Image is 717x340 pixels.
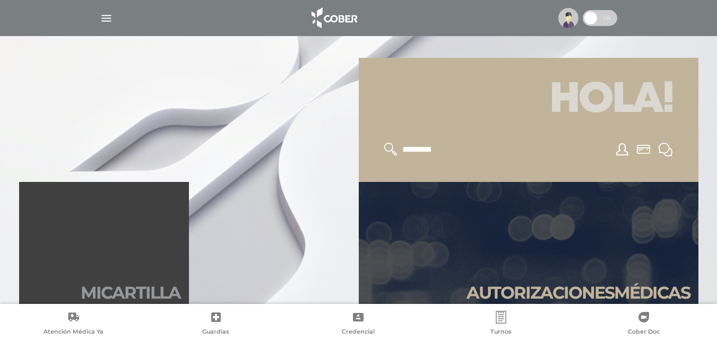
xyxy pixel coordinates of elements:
h2: Mi car tilla [81,283,180,303]
a: Micartilla [19,182,189,309]
span: Cober Doc [628,328,660,337]
a: Guardias [145,311,288,338]
img: logo_cober_home-white.png [306,5,361,31]
h2: Autori zaciones médicas [467,283,690,303]
img: Cober_menu-lines-white.svg [100,12,113,25]
a: Turnos [430,311,573,338]
a: Credencial [287,311,430,338]
span: Atención Médica Ya [44,328,103,337]
h1: Hola! [372,71,686,130]
img: profile-placeholder.svg [558,8,578,28]
span: Turnos [490,328,512,337]
a: Autorizacionesmédicas [359,182,698,309]
span: Guardias [202,328,229,337]
span: Credencial [342,328,375,337]
a: Cober Doc [572,311,715,338]
a: Atención Médica Ya [2,311,145,338]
